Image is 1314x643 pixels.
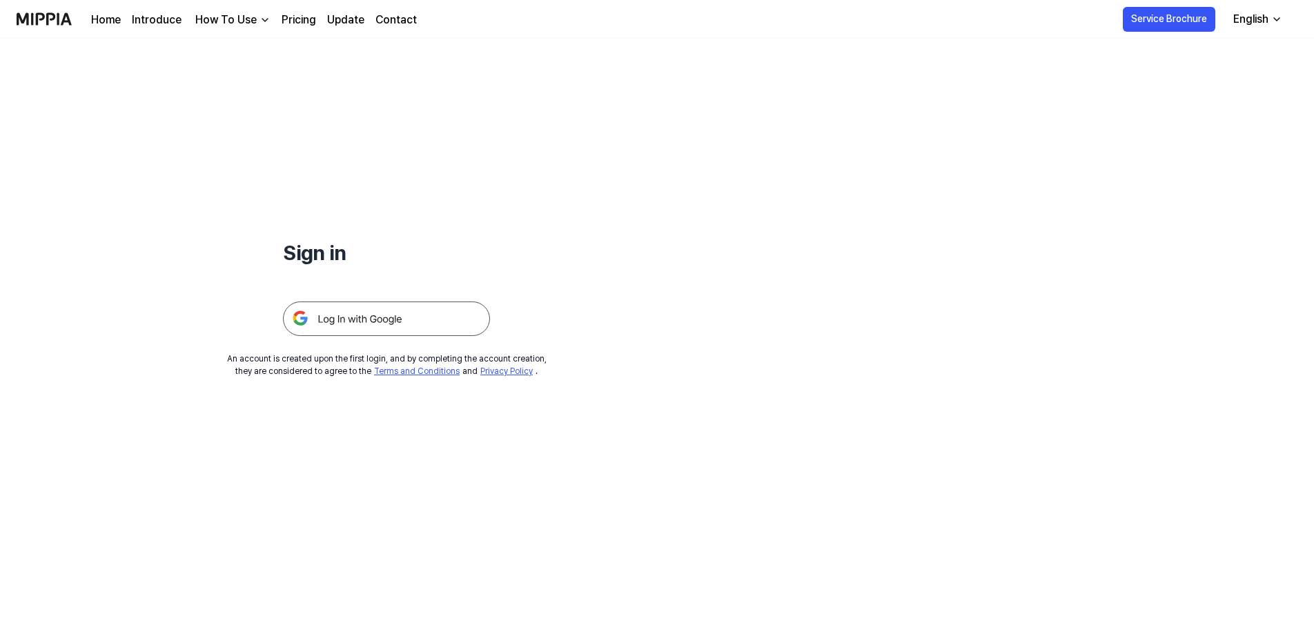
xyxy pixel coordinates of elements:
[259,14,271,26] img: down
[327,12,364,28] a: Update
[91,12,121,28] a: Home
[193,12,259,28] div: How To Use
[282,12,316,28] a: Pricing
[375,12,417,28] a: Contact
[227,353,547,377] div: An account is created upon the first login, and by completing the account creation, they are cons...
[193,12,271,28] button: How To Use
[1123,7,1215,32] button: Service Brochure
[480,366,533,376] a: Privacy Policy
[1230,11,1271,28] div: English
[1222,6,1291,33] button: English
[374,366,460,376] a: Terms and Conditions
[283,301,490,336] img: 구글 로그인 버튼
[132,12,182,28] a: Introduce
[283,237,490,268] h1: Sign in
